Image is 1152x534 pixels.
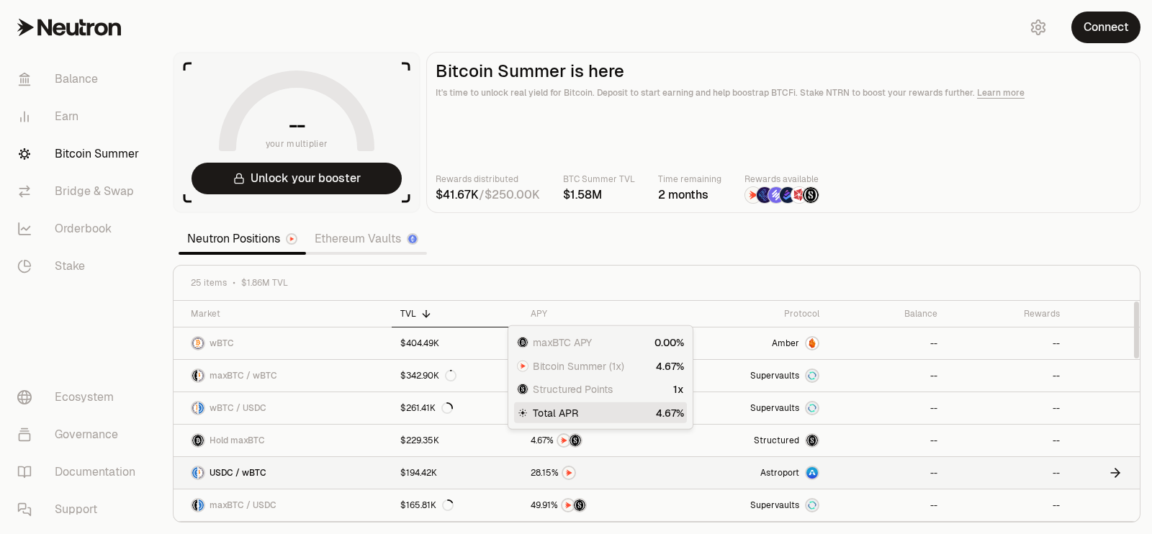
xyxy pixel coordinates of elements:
[174,392,392,424] a: wBTC LogoUSDC LogowBTC / USDC
[436,186,540,204] div: /
[806,338,818,349] img: Amber
[392,360,522,392] a: $342.90K
[828,425,945,456] a: --
[6,60,156,98] a: Balance
[179,225,306,253] a: Neutron Positions
[750,499,799,511] span: Supervaults
[750,370,799,381] span: Supervaults
[199,467,204,479] img: wBTC Logo
[192,499,197,511] img: maxBTC Logo
[6,491,156,528] a: Support
[791,187,807,203] img: Mars Fragments
[210,402,266,414] span: wBTC / USDC
[289,114,305,137] h1: --
[533,335,592,349] span: maxBTC APY
[675,327,829,359] a: AmberAmber
[199,370,204,381] img: wBTC Logo
[400,499,454,511] div: $165.81K
[392,327,522,359] a: $404.49K
[6,379,156,416] a: Ecosystem
[806,499,818,511] img: Supervaults
[745,187,761,203] img: NTRN
[675,489,829,521] a: SupervaultsSupervaults
[684,308,820,320] div: Protocol
[6,210,156,248] a: Orderbook
[558,435,570,446] img: NTRN
[174,457,392,489] a: USDC LogowBTC LogoUSDC / wBTC
[955,308,1060,320] div: Rewards
[6,416,156,453] a: Governance
[400,338,439,349] div: $404.49K
[754,435,799,446] span: Structured
[658,186,721,204] div: 2 months
[392,425,522,456] a: $229.35K
[306,225,427,253] a: Ethereum Vaults
[563,467,575,479] img: NTRN
[210,467,266,479] span: USDC / wBTC
[174,489,392,521] a: maxBTC LogoUSDC LogomaxBTC / USDC
[750,402,799,414] span: Supervaults
[563,172,635,186] p: BTC Summer TVL
[772,338,799,349] span: Amber
[6,135,156,173] a: Bitcoin Summer
[522,489,675,521] a: NTRNStructured Points
[518,384,528,394] img: Structured Points
[6,453,156,491] a: Documentation
[760,467,799,479] span: Astroport
[436,172,540,186] p: Rewards distributed
[174,360,392,392] a: maxBTC LogowBTC LogomaxBTC / wBTC
[828,489,945,521] a: --
[673,382,684,397] div: 1x
[946,425,1068,456] a: --
[210,435,265,446] span: Hold maxBTC
[400,402,453,414] div: $261.41K
[174,327,392,359] a: wBTC LogowBTC
[806,435,818,446] img: maxBTC
[400,308,513,320] div: TVL
[287,235,296,243] img: Neutron Logo
[191,277,227,289] span: 25 items
[675,425,829,456] a: StructuredmaxBTC
[531,308,667,320] div: APY
[1071,12,1140,43] button: Connect
[744,172,819,186] p: Rewards available
[266,137,328,151] span: your multiplier
[531,498,667,512] button: NTRNStructured Points
[174,425,392,456] a: maxBTC LogoHold maxBTC
[803,187,819,203] img: Structured Points
[977,87,1025,99] a: Learn more
[192,370,197,381] img: maxBTC Logo
[392,489,522,521] a: $165.81K
[400,370,456,381] div: $342.90K
[533,358,624,373] span: Bitcoin Summer (1x)
[531,466,667,480] button: NTRN
[533,405,578,420] span: Total APR
[828,392,945,424] a: --
[562,499,574,511] img: NTRN
[574,499,585,511] img: Structured Points
[828,457,945,489] a: --
[828,327,945,359] a: --
[768,187,784,203] img: Solv Points
[210,499,276,511] span: maxBTC / USDC
[837,308,937,320] div: Balance
[400,435,439,446] div: $229.35K
[191,308,383,320] div: Market
[518,361,528,371] img: NTRN
[946,457,1068,489] a: --
[806,402,818,414] img: Supervaults
[241,277,288,289] span: $1.86M TVL
[675,360,829,392] a: SupervaultsSupervaults
[436,86,1131,100] p: It's time to unlock real yield for Bitcoin. Deposit to start earning and help boostrap BTCFi. Sta...
[199,402,204,414] img: USDC Logo
[946,489,1068,521] a: --
[192,435,204,446] img: maxBTC Logo
[6,248,156,285] a: Stake
[436,61,1131,81] h2: Bitcoin Summer is here
[675,457,829,489] a: Astroport
[946,327,1068,359] a: --
[518,337,528,347] img: maxBTC Logo
[192,338,204,349] img: wBTC Logo
[210,338,234,349] span: wBTC
[522,425,675,456] a: NTRNStructured Points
